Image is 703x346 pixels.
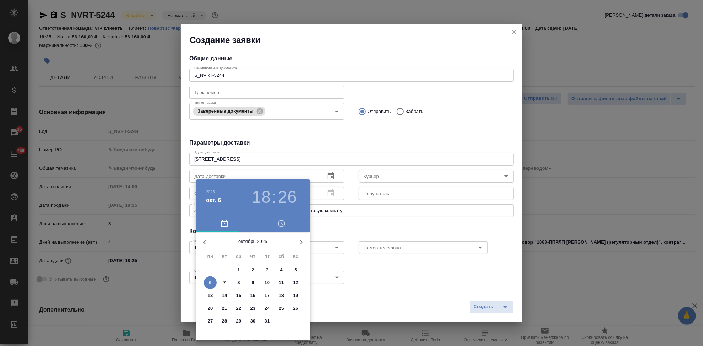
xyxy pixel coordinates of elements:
p: 4 [280,266,282,274]
p: 31 [265,318,270,325]
button: 9 [247,276,259,289]
button: 11 [275,276,288,289]
p: 29 [236,318,242,325]
p: 18 [279,292,284,299]
p: 9 [252,279,254,286]
p: 3 [266,266,268,274]
button: 8 [232,276,245,289]
p: 14 [222,292,227,299]
button: 13 [204,289,217,302]
button: 5 [289,264,302,276]
button: 20 [204,302,217,315]
button: 2 [247,264,259,276]
p: 22 [236,305,242,312]
p: 15 [236,292,242,299]
button: 28 [218,315,231,328]
p: 26 [293,305,298,312]
button: 12 [289,276,302,289]
button: 27 [204,315,217,328]
button: 25 [275,302,288,315]
button: 1 [232,264,245,276]
button: 30 [247,315,259,328]
button: 14 [218,289,231,302]
button: 31 [261,315,274,328]
p: 23 [250,305,256,312]
p: 12 [293,279,298,286]
button: 19 [289,289,302,302]
p: 20 [208,305,213,312]
button: 22 [232,302,245,315]
button: 2025 [206,190,215,194]
button: окт. 6 [206,196,221,205]
p: октябрь 2025 [213,238,293,245]
p: 16 [250,292,256,299]
button: 26 [278,187,297,207]
p: 17 [265,292,270,299]
span: вт [218,253,231,260]
button: 26 [289,302,302,315]
p: 24 [265,305,270,312]
button: 4 [275,264,288,276]
button: 29 [232,315,245,328]
p: 8 [237,279,240,286]
p: 5 [294,266,297,274]
span: ср [232,253,245,260]
p: 10 [265,279,270,286]
button: 23 [247,302,259,315]
button: 6 [204,276,217,289]
h3: : [271,187,276,207]
p: 2 [252,266,254,274]
button: 24 [261,302,274,315]
span: пт [261,253,274,260]
button: 17 [261,289,274,302]
p: 28 [222,318,227,325]
button: 21 [218,302,231,315]
button: 18 [275,289,288,302]
button: 15 [232,289,245,302]
button: 10 [261,276,274,289]
span: чт [247,253,259,260]
p: 19 [293,292,298,299]
p: 1 [237,266,240,274]
p: 21 [222,305,227,312]
span: пн [204,253,217,260]
button: 3 [261,264,274,276]
button: 16 [247,289,259,302]
p: 6 [209,279,211,286]
p: 30 [250,318,256,325]
p: 13 [208,292,213,299]
span: сб [275,253,288,260]
span: вс [289,253,302,260]
button: 18 [252,187,271,207]
button: 7 [218,276,231,289]
p: 25 [279,305,284,312]
p: 27 [208,318,213,325]
p: 11 [279,279,284,286]
p: 7 [223,279,226,286]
